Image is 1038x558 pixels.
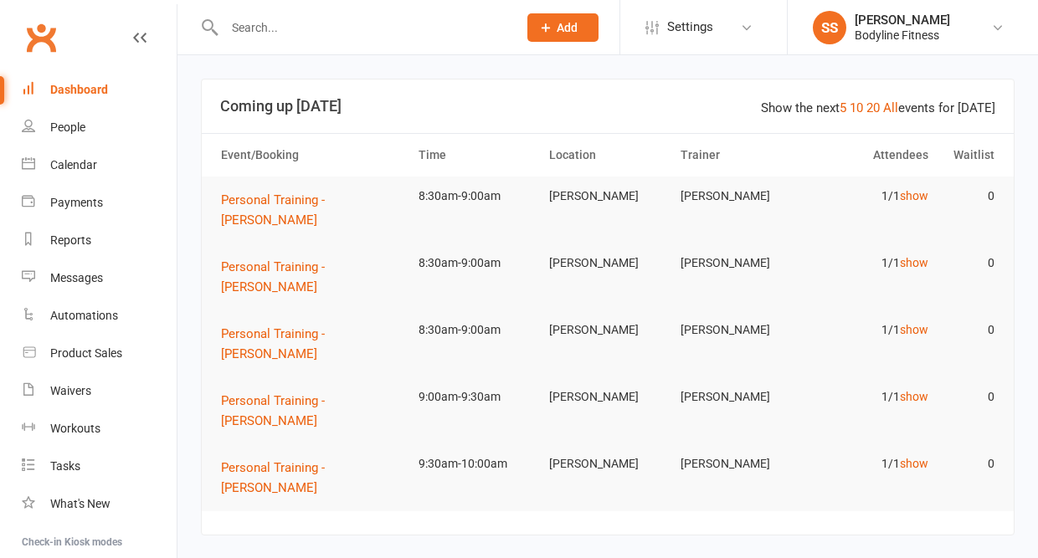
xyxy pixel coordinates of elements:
[900,323,928,336] a: show
[50,309,118,322] div: Automations
[813,11,846,44] div: SS
[50,384,91,397] div: Waivers
[22,335,177,372] a: Product Sales
[221,324,403,364] button: Personal Training - [PERSON_NAME]
[673,134,804,177] th: Trainer
[22,71,177,109] a: Dashboard
[411,310,542,350] td: 8:30am-9:00am
[804,444,936,484] td: 1/1
[411,243,542,283] td: 8:30am-9:00am
[22,259,177,297] a: Messages
[804,310,936,350] td: 1/1
[213,134,411,177] th: Event/Booking
[936,134,1001,177] th: Waitlist
[50,196,103,209] div: Payments
[221,460,325,495] span: Personal Training - [PERSON_NAME]
[50,459,80,473] div: Tasks
[411,444,542,484] td: 9:30am-10:00am
[840,100,846,115] a: 5
[673,243,804,283] td: [PERSON_NAME]
[50,346,122,360] div: Product Sales
[219,16,506,39] input: Search...
[850,100,863,115] a: 10
[22,146,177,184] a: Calendar
[221,458,403,498] button: Personal Training - [PERSON_NAME]
[20,17,62,59] a: Clubworx
[50,83,108,96] div: Dashboard
[673,177,804,216] td: [PERSON_NAME]
[673,444,804,484] td: [PERSON_NAME]
[855,28,950,43] div: Bodyline Fitness
[50,233,91,247] div: Reports
[22,184,177,222] a: Payments
[900,457,928,470] a: show
[936,243,1001,283] td: 0
[50,271,103,284] div: Messages
[50,158,97,171] div: Calendar
[542,134,673,177] th: Location
[221,393,325,428] span: Personal Training - [PERSON_NAME]
[883,100,898,115] a: All
[542,177,673,216] td: [PERSON_NAME]
[221,190,403,230] button: Personal Training - [PERSON_NAME]
[936,444,1001,484] td: 0
[221,326,325,361] span: Personal Training - [PERSON_NAME]
[542,310,673,350] td: [PERSON_NAME]
[22,485,177,523] a: What's New
[804,177,936,216] td: 1/1
[673,377,804,417] td: [PERSON_NAME]
[221,257,403,297] button: Personal Training - [PERSON_NAME]
[936,177,1001,216] td: 0
[411,377,542,417] td: 9:00am-9:30am
[220,98,995,115] h3: Coming up [DATE]
[527,13,599,42] button: Add
[22,448,177,485] a: Tasks
[900,256,928,269] a: show
[900,189,928,202] a: show
[411,177,542,216] td: 8:30am-9:00am
[900,390,928,403] a: show
[804,377,936,417] td: 1/1
[221,192,325,228] span: Personal Training - [PERSON_NAME]
[542,243,673,283] td: [PERSON_NAME]
[936,310,1001,350] td: 0
[221,391,403,431] button: Personal Training - [PERSON_NAME]
[50,120,85,134] div: People
[761,98,995,118] div: Show the next events for [DATE]
[804,243,936,283] td: 1/1
[673,310,804,350] td: [PERSON_NAME]
[22,222,177,259] a: Reports
[50,497,110,510] div: What's New
[804,134,936,177] th: Attendees
[866,100,880,115] a: 20
[936,377,1001,417] td: 0
[22,297,177,335] a: Automations
[50,422,100,435] div: Workouts
[22,372,177,410] a: Waivers
[557,21,578,34] span: Add
[855,13,950,28] div: [PERSON_NAME]
[542,377,673,417] td: [PERSON_NAME]
[411,134,542,177] th: Time
[22,109,177,146] a: People
[22,410,177,448] a: Workouts
[667,8,713,46] span: Settings
[542,444,673,484] td: [PERSON_NAME]
[221,259,325,294] span: Personal Training - [PERSON_NAME]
